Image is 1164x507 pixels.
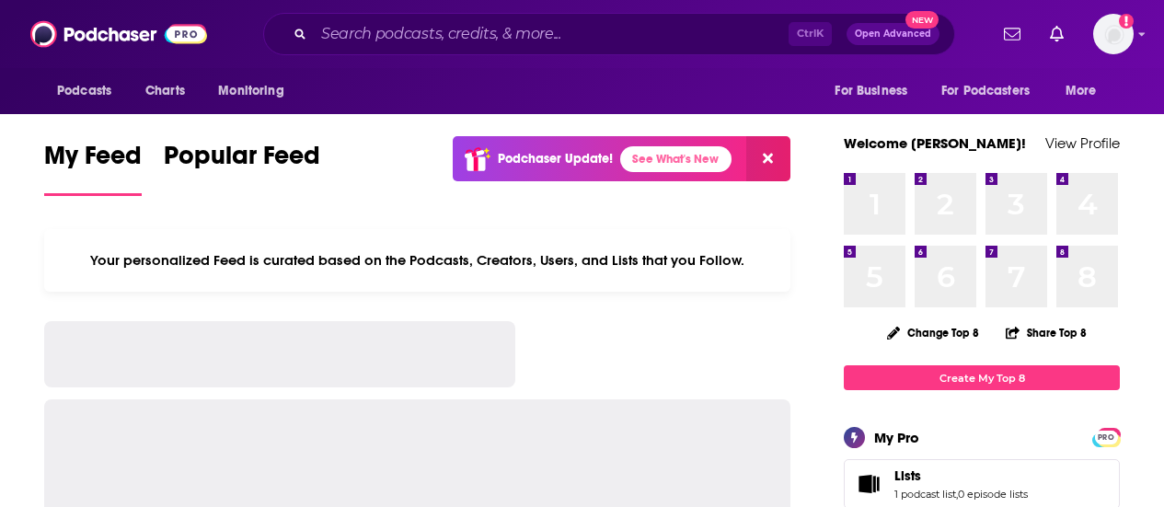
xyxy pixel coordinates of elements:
span: PRO [1095,431,1117,444]
a: Show notifications dropdown [1043,18,1071,50]
span: , [956,488,958,501]
button: open menu [929,74,1056,109]
a: Show notifications dropdown [997,18,1028,50]
a: My Feed [44,140,142,196]
button: open menu [205,74,307,109]
button: Open AdvancedNew [847,23,939,45]
span: Open Advanced [855,29,931,39]
div: My Pro [874,429,919,446]
button: Share Top 8 [1005,315,1088,351]
div: Your personalized Feed is curated based on the Podcasts, Creators, Users, and Lists that you Follow. [44,229,790,292]
input: Search podcasts, credits, & more... [314,19,789,49]
button: open menu [44,74,135,109]
a: Create My Top 8 [844,365,1120,390]
a: Lists [850,471,887,497]
span: Lists [894,467,921,484]
span: Charts [145,78,185,104]
a: 1 podcast list [894,488,956,501]
span: Monitoring [218,78,283,104]
span: For Business [835,78,907,104]
span: Logged in as mdekoning [1093,14,1134,54]
img: User Profile [1093,14,1134,54]
a: Welcome [PERSON_NAME]! [844,134,1026,152]
button: Change Top 8 [876,321,990,344]
img: Podchaser - Follow, Share and Rate Podcasts [30,17,207,52]
a: See What's New [620,146,732,172]
span: For Podcasters [941,78,1030,104]
button: Show profile menu [1093,14,1134,54]
span: More [1066,78,1097,104]
svg: Add a profile image [1119,14,1134,29]
a: Lists [894,467,1028,484]
a: PRO [1095,430,1117,444]
button: open menu [822,74,930,109]
span: Podcasts [57,78,111,104]
span: Ctrl K [789,22,832,46]
a: View Profile [1045,134,1120,152]
a: 0 episode lists [958,488,1028,501]
a: Charts [133,74,196,109]
a: Popular Feed [164,140,320,196]
span: New [905,11,939,29]
div: Search podcasts, credits, & more... [263,13,955,55]
span: My Feed [44,140,142,182]
p: Podchaser Update! [498,151,613,167]
span: Popular Feed [164,140,320,182]
button: open menu [1053,74,1120,109]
